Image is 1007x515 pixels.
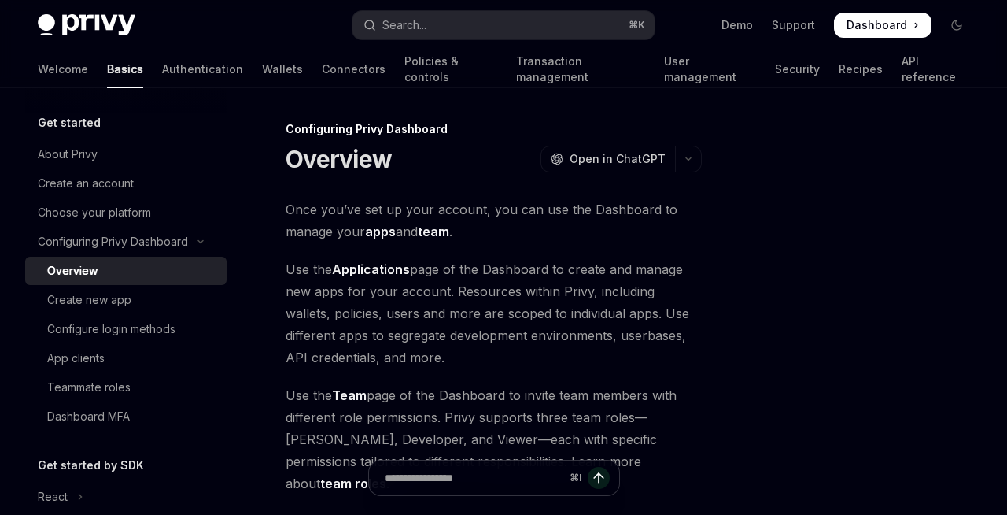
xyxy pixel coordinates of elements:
a: User management [664,50,755,88]
a: Recipes [839,50,883,88]
button: Toggle React section [25,483,227,511]
a: Basics [107,50,143,88]
span: Open in ChatGPT [570,151,666,167]
a: Policies & controls [404,50,497,88]
a: Teammate roles [25,373,227,402]
span: Use the page of the Dashboard to create and manage new apps for your account. Resources within Pr... [286,258,702,369]
span: Use the page of the Dashboard to invite team members with different role permissions. Privy suppo... [286,384,702,495]
div: Configuring Privy Dashboard [286,121,702,137]
a: Dashboard [834,13,931,38]
a: App clients [25,344,227,372]
div: Configuring Privy Dashboard [38,232,188,251]
div: About Privy [38,145,98,164]
a: Applications [332,261,410,278]
a: Authentication [162,50,243,88]
a: Transaction management [516,50,645,88]
div: Configure login methods [47,320,175,339]
div: Choose your platform [38,203,151,222]
div: React [38,487,68,506]
button: Toggle dark mode [944,13,969,38]
span: Dashboard [847,17,907,33]
a: Dashboard MFA [25,402,227,431]
a: About Privy [25,140,227,169]
a: Support [772,17,815,33]
a: Connectors [322,50,385,88]
h5: Get started by SDK [38,456,144,475]
a: Welcome [38,50,88,88]
h1: Overview [286,145,392,173]
a: Demo [721,17,753,33]
img: dark logo [38,14,135,36]
div: Overview [47,261,98,280]
a: Choose your platform [25,198,227,227]
strong: apps [365,224,396,239]
div: App clients [47,349,105,368]
a: Create new app [25,286,227,314]
button: Send message [588,467,610,489]
a: Configure login methods [25,315,227,343]
button: Toggle Configuring Privy Dashboard section [25,228,227,256]
div: Create an account [38,174,134,193]
a: Create an account [25,169,227,198]
a: Security [775,50,820,88]
a: Team [332,387,367,404]
a: API reference [902,50,969,88]
h5: Get started [38,113,101,132]
div: Search... [382,16,426,35]
button: Open search [352,11,655,39]
div: Dashboard MFA [47,407,130,426]
strong: team [418,224,449,239]
a: Overview [25,257,227,285]
span: Once you’ve set up your account, you can use the Dashboard to manage your and . [286,198,702,243]
a: Wallets [262,50,303,88]
button: Open in ChatGPT [540,146,675,172]
span: ⌘ K [629,19,645,31]
div: Teammate roles [47,378,131,397]
div: Create new app [47,291,131,309]
input: Ask a question... [385,461,563,495]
